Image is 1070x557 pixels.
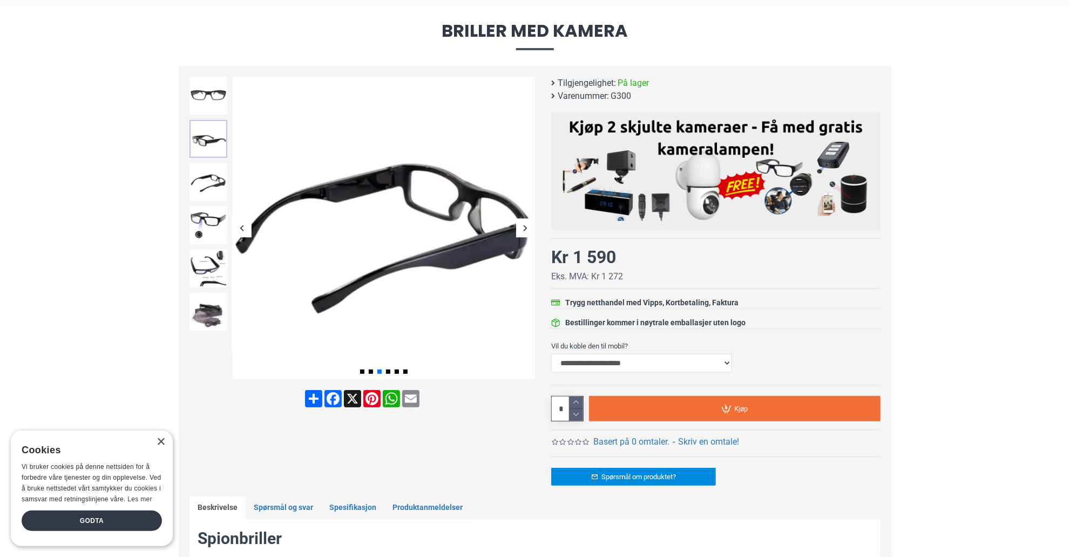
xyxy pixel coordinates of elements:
[565,297,739,308] div: Trygg netthandel med Vipps, Kortbetaling, Faktura
[551,337,881,354] label: Vil du koble den til mobil?
[22,439,155,462] div: Cookies
[198,527,872,550] h2: Spionbriller
[22,511,162,531] div: Godta
[401,390,421,407] a: Email
[189,496,246,519] a: Beskrivelse
[189,293,227,331] img: Spionbriller med kamera - SpyGadgets.no
[233,77,535,379] img: Spionbriller med kamera - SpyGadgets.no
[611,90,631,103] span: G300
[516,219,535,238] div: Next slide
[127,495,152,503] a: Les mer, opens a new window
[558,77,616,90] b: Tilgjengelighet:
[593,435,669,448] a: Basert på 0 omtaler.
[369,370,373,374] span: Go to slide 2
[551,468,716,486] a: Spørsmål om produktet?
[558,90,609,103] b: Varenummer:
[343,390,362,407] a: X
[384,496,471,519] a: Produktanmeldelser
[735,405,748,412] span: Kjøp
[377,370,382,374] span: Go to slide 3
[246,496,321,519] a: Spørsmål og svar
[179,22,891,50] span: Briller med kamera
[189,206,227,244] img: Spionbriller med kamera - SpyGadgets.no
[403,370,408,374] span: Go to slide 6
[386,370,390,374] span: Go to slide 4
[678,435,739,448] a: Skriv en omtale!
[323,390,343,407] a: Facebook
[360,370,364,374] span: Go to slide 1
[565,317,746,328] div: Bestillinger kommer i nøytrale emballasjer uten logo
[157,438,165,446] div: Close
[551,244,616,270] div: Kr 1 590
[673,437,675,447] b: -
[618,77,649,90] span: På lager
[189,250,227,287] img: Spionbriller med kamera - SpyGadgets.no
[362,390,382,407] a: Pinterest
[304,390,323,407] a: Del
[189,120,227,158] img: Spionbriller med kamera - SpyGadgets.no
[233,219,252,238] div: Previous slide
[559,117,872,221] img: Kjøp 2 skjulte kameraer – Få med gratis kameralampe!
[395,370,399,374] span: Go to slide 5
[189,77,227,115] img: Spionbriller med kamera - SpyGadgets.no
[321,496,384,519] a: Spesifikasjon
[22,463,161,502] span: Vi bruker cookies på denne nettsiden for å forbedre våre tjenester og din opplevelse. Ved å bruke...
[189,163,227,201] img: Spionbriller med kamera - SpyGadgets.no
[382,390,401,407] a: WhatsApp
